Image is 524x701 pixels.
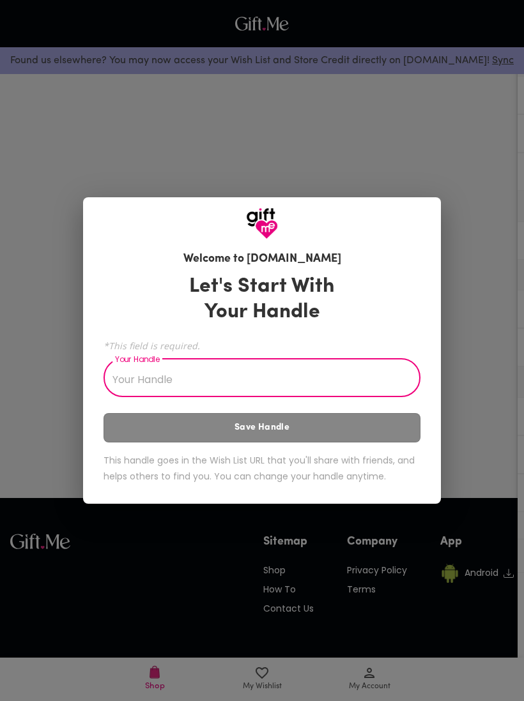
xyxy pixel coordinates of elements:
[246,207,278,239] img: GiftMe Logo
[173,274,351,325] h3: Let's Start With Your Handle
[104,340,420,352] span: *This field is required.
[104,361,406,397] input: Your Handle
[104,453,420,484] h6: This handle goes in the Wish List URL that you'll share with friends, and helps others to find yo...
[183,251,341,268] h6: Welcome to [DOMAIN_NAME]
